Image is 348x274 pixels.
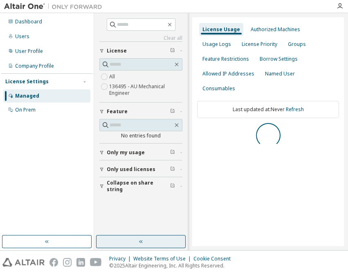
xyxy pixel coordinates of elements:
[5,78,49,85] div: License Settings
[260,56,298,62] div: Borrow Settings
[15,93,39,99] div: Managed
[15,48,43,55] div: User Profile
[99,35,182,41] a: Clear all
[63,258,72,267] img: instagram.svg
[170,108,175,115] span: Clear filter
[133,256,193,262] div: Website Terms of Use
[286,106,304,113] a: Refresh
[251,26,300,33] div: Authorized Machines
[109,262,236,269] p: © 2025 Altair Engineering, Inc. All Rights Reserved.
[242,41,277,48] div: License Priority
[107,180,170,193] span: Collapse on share string
[99,144,182,162] button: Only my usage
[170,183,175,190] span: Clear filter
[202,56,249,62] div: Feature Restrictions
[170,149,175,156] span: Clear filter
[76,258,85,267] img: linkedin.svg
[109,256,133,262] div: Privacy
[288,41,306,48] div: Groups
[202,85,235,92] div: Consumables
[170,166,175,173] span: Clear filter
[107,108,128,115] span: Feature
[109,82,182,98] label: 136495 - AU Mechanical Engineer
[107,149,145,156] span: Only my usage
[15,63,54,69] div: Company Profile
[197,101,339,118] div: Last updated at: Never
[99,103,182,121] button: Feature
[193,256,236,262] div: Cookie Consent
[107,48,127,54] span: License
[90,258,102,267] img: youtube.svg
[15,33,29,40] div: Users
[99,177,182,195] button: Collapse on share string
[107,166,155,173] span: Only used licenses
[15,18,42,25] div: Dashboard
[265,71,295,77] div: Named User
[99,160,182,178] button: Only used licenses
[99,132,182,139] div: No entries found
[202,26,240,33] div: License Usage
[4,2,106,11] img: Altair One
[15,107,36,113] div: On Prem
[109,72,117,82] label: All
[202,41,231,48] div: Usage Logs
[170,48,175,54] span: Clear filter
[2,258,45,267] img: altair_logo.svg
[49,258,58,267] img: facebook.svg
[99,42,182,60] button: License
[202,71,254,77] div: Allowed IP Addresses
